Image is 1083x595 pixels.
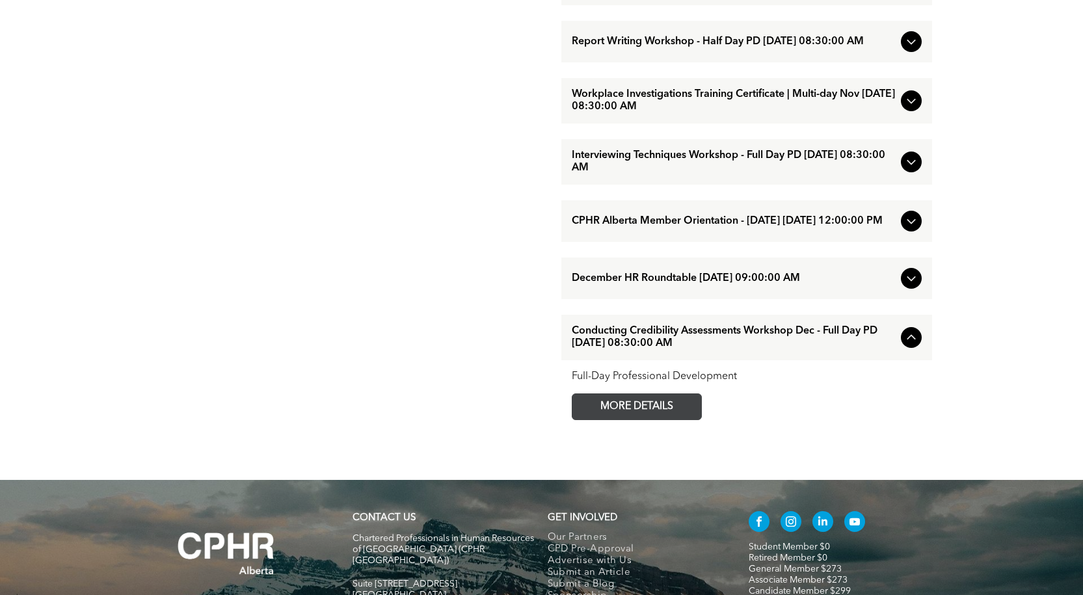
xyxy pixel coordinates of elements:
span: CPHR Alberta Member Orientation - [DATE] [DATE] 12:00:00 PM [572,215,896,228]
a: youtube [844,511,865,535]
a: linkedin [812,511,833,535]
a: Our Partners [548,532,721,544]
a: instagram [781,511,801,535]
a: Submit a Blog [548,579,721,590]
a: facebook [749,511,769,535]
span: Interviewing Techniques Workshop - Full Day PD [DATE] 08:30:00 AM [572,150,896,174]
span: December HR Roundtable [DATE] 09:00:00 AM [572,272,896,285]
a: MORE DETAILS [572,393,702,420]
span: Chartered Professionals in Human Resources of [GEOGRAPHIC_DATA] (CPHR [GEOGRAPHIC_DATA]) [353,534,534,565]
span: Conducting Credibility Assessments Workshop Dec - Full Day PD [DATE] 08:30:00 AM [572,325,896,350]
a: General Member $273 [749,564,842,574]
span: MORE DETAILS [585,394,688,419]
a: Retired Member $0 [749,553,827,562]
a: Submit an Article [548,567,721,579]
span: Report Writing Workshop - Half Day PD [DATE] 08:30:00 AM [572,36,896,48]
span: Suite [STREET_ADDRESS] [353,579,457,588]
span: GET INVOLVED [548,513,617,523]
a: Associate Member $273 [749,575,848,585]
a: CPD Pre-Approval [548,544,721,555]
a: CONTACT US [353,513,416,523]
a: Advertise with Us [548,555,721,567]
div: Full-Day Professional Development [572,371,922,383]
a: Student Member $0 [749,542,830,551]
span: Workplace Investigations Training Certificate | Multi-day Nov [DATE] 08:30:00 AM [572,88,896,113]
